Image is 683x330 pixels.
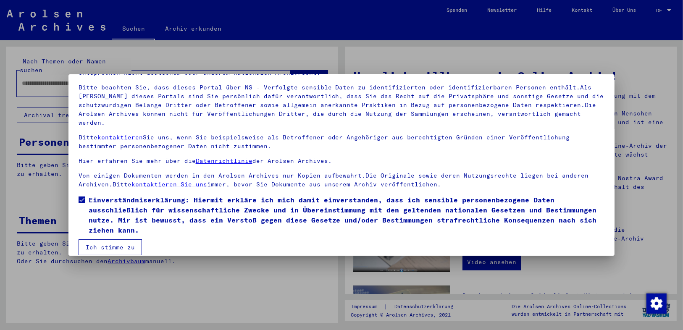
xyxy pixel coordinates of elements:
[79,133,605,151] p: Bitte Sie uns, wenn Sie beispielsweise als Betroffener oder Angehöriger aus berechtigten Gründen ...
[79,171,605,189] p: Von einigen Dokumenten werden in den Arolsen Archives nur Kopien aufbewahrt.Die Originale sowie d...
[97,134,143,141] a: kontaktieren
[131,181,207,188] a: kontaktieren Sie uns
[89,195,605,235] span: Einverständniserklärung: Hiermit erkläre ich mich damit einverstanden, dass ich sensible personen...
[79,157,605,165] p: Hier erfahren Sie mehr über die der Arolsen Archives.
[79,83,605,127] p: Bitte beachten Sie, dass dieses Portal über NS - Verfolgte sensible Daten zu identifizierten oder...
[646,293,667,314] img: Zustimmung ändern
[196,157,252,165] a: Datenrichtlinie
[79,239,142,255] button: Ich stimme zu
